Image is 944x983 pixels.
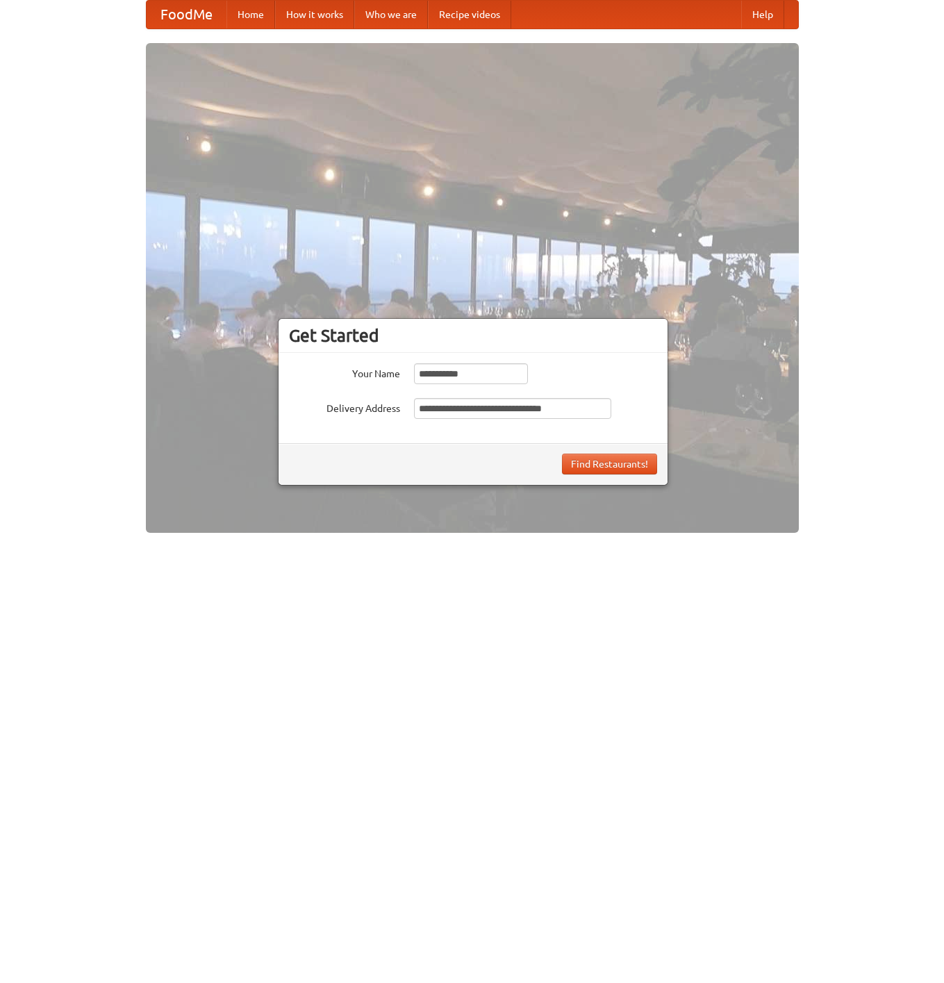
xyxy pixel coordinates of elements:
a: FoodMe [147,1,226,28]
a: Home [226,1,275,28]
label: Delivery Address [289,398,400,415]
button: Find Restaurants! [562,454,657,474]
label: Your Name [289,363,400,381]
a: How it works [275,1,354,28]
a: Help [741,1,784,28]
h3: Get Started [289,325,657,346]
a: Who we are [354,1,428,28]
a: Recipe videos [428,1,511,28]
